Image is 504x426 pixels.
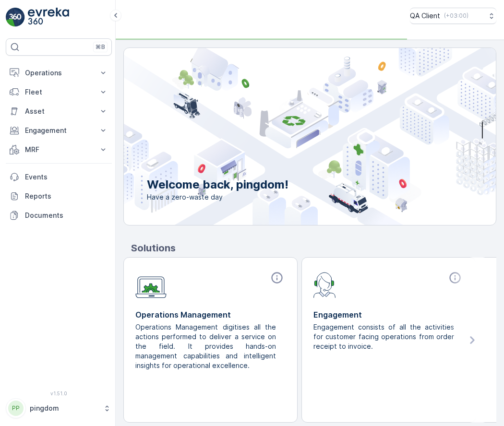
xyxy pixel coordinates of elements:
p: ( +03:00 ) [444,12,468,20]
span: Have a zero-waste day [147,192,288,202]
p: Welcome back, pingdom! [147,177,288,192]
button: QA Client(+03:00) [410,8,496,24]
button: MRF [6,140,112,159]
button: Fleet [6,83,112,102]
button: Engagement [6,121,112,140]
img: module-icon [135,271,167,298]
img: logo_light-DOdMpM7g.png [28,8,69,27]
div: PP [8,401,24,416]
p: Engagement [25,126,93,135]
p: Asset [25,106,93,116]
a: Documents [6,206,112,225]
button: Operations [6,63,112,83]
img: logo [6,8,25,27]
p: QA Client [410,11,440,21]
p: ⌘B [96,43,105,51]
button: PPpingdom [6,398,112,418]
p: pingdom [30,403,98,413]
p: Engagement consists of all the activities for customer facing operations from order receipt to in... [313,322,456,351]
p: MRF [25,145,93,154]
p: Reports [25,191,108,201]
span: v 1.51.0 [6,390,112,396]
button: Asset [6,102,112,121]
p: Operations [25,68,93,78]
a: Reports [6,187,112,206]
p: Events [25,172,108,182]
p: Engagement [313,309,464,320]
p: Operations Management digitises all the actions performed to deliver a service on the field. It p... [135,322,278,370]
p: Operations Management [135,309,286,320]
p: Solutions [131,241,496,255]
img: module-icon [313,271,336,298]
p: Fleet [25,87,93,97]
p: Documents [25,211,108,220]
img: city illustration [81,48,496,225]
a: Events [6,167,112,187]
